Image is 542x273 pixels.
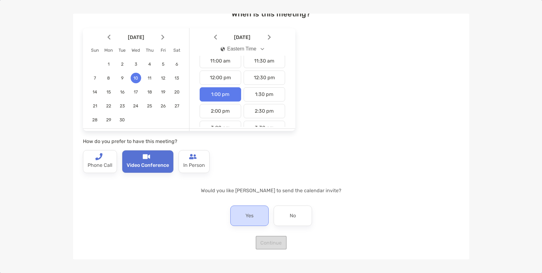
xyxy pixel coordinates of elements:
[131,62,141,67] span: 3
[117,103,128,109] span: 23
[88,160,112,170] p: Phone Call
[171,89,182,95] span: 20
[200,87,241,102] div: 1:00 pm
[158,103,168,109] span: 26
[144,76,155,81] span: 11
[144,103,155,109] span: 25
[158,62,168,67] span: 5
[161,35,164,40] img: Arrow icon
[103,89,114,95] span: 15
[158,89,168,95] span: 19
[245,211,254,221] p: Yes
[144,89,155,95] span: 18
[260,48,264,50] img: Open dropdown arrow
[156,48,170,53] div: Fri
[107,35,111,40] img: Arrow icon
[103,117,114,123] span: 29
[170,48,184,53] div: Sat
[220,46,256,52] div: Eastern Time
[129,48,143,53] div: Wed
[218,34,267,40] span: [DATE]
[215,42,269,56] button: iconEastern Time
[290,211,296,221] p: No
[112,34,160,40] span: [DATE]
[143,153,150,160] img: type-call
[90,76,100,81] span: 7
[127,160,169,170] p: Video Conference
[143,48,156,53] div: Thu
[214,35,217,40] img: Arrow icon
[117,62,128,67] span: 2
[103,103,114,109] span: 22
[83,10,459,18] h4: When is this meeting?
[200,54,241,68] div: 11:00 am
[117,76,128,81] span: 9
[268,35,271,40] img: Arrow icon
[189,153,197,160] img: type-call
[200,104,241,118] div: 2:00 pm
[158,76,168,81] span: 12
[83,187,459,194] p: Would you like [PERSON_NAME] to send the calendar invite?
[131,76,141,81] span: 10
[131,89,141,95] span: 17
[83,137,295,145] p: How do you prefer to have this meeting?
[144,62,155,67] span: 4
[244,87,285,102] div: 1:30 pm
[244,104,285,118] div: 2:30 pm
[90,117,100,123] span: 28
[183,160,205,170] p: In Person
[244,71,285,85] div: 12:30 pm
[88,48,102,53] div: Sun
[244,121,285,135] div: 3:30 pm
[220,47,225,51] img: icon
[90,103,100,109] span: 21
[115,48,129,53] div: Tue
[95,153,102,160] img: type-call
[200,121,241,135] div: 3:00 pm
[117,89,128,95] span: 16
[102,48,115,53] div: Mon
[171,76,182,81] span: 13
[171,103,182,109] span: 27
[103,76,114,81] span: 8
[131,103,141,109] span: 24
[200,71,241,85] div: 12:00 pm
[244,54,285,68] div: 11:30 am
[103,62,114,67] span: 1
[90,89,100,95] span: 14
[171,62,182,67] span: 6
[117,117,128,123] span: 30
